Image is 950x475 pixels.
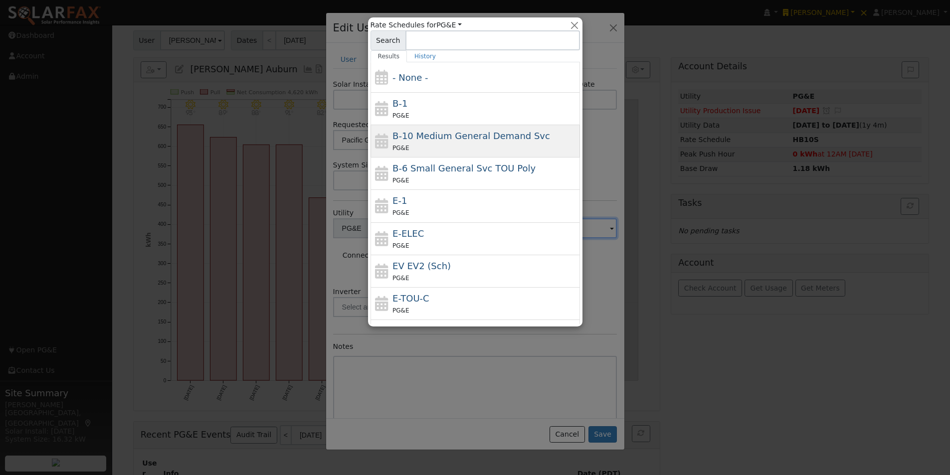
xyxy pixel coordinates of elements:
span: B-1 [392,98,407,109]
span: E-TOU-C [392,293,429,304]
span: PG&E [392,112,409,119]
span: PG&E [392,275,409,282]
span: B-6 Small General Service TOU Poly Phase [392,163,536,173]
span: E-1 [392,195,407,206]
span: Electric Vehicle EV2 (Sch) [392,261,451,271]
span: PG&E [392,307,409,314]
span: B-10 Medium General Demand Service (Primary Voltage) [392,131,550,141]
span: PG&E [392,242,409,249]
span: Search [371,30,406,50]
a: History [407,50,443,62]
span: PG&E [392,145,409,152]
span: PG&E [392,209,409,216]
span: - None - [392,72,428,83]
span: E-ELEC [392,228,424,239]
a: Results [371,50,407,62]
span: PG&E [392,177,409,184]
